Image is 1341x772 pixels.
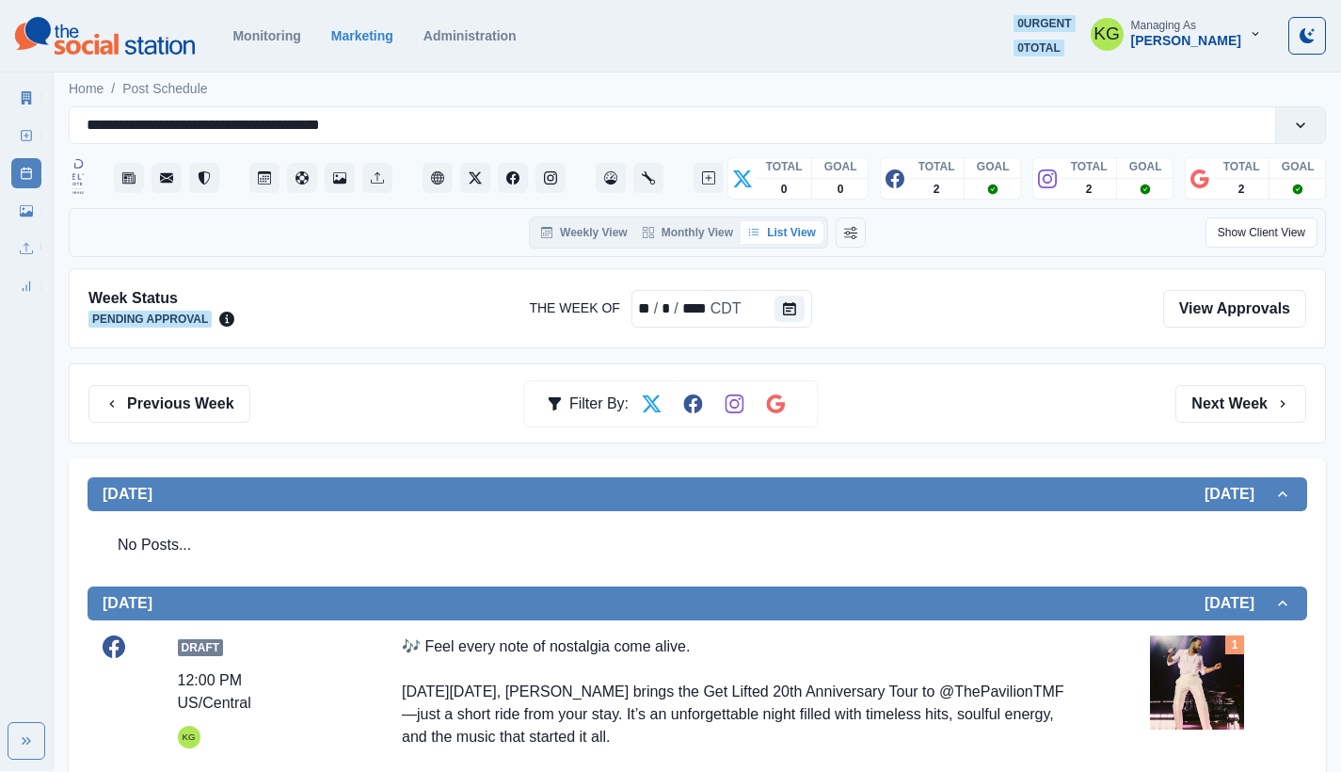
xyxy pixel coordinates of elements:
[1094,11,1120,56] div: Katrina Gallardo
[325,163,355,193] button: Media Library
[636,298,652,320] div: The Week Of
[632,385,670,423] button: Filter by Twitter
[1163,290,1306,328] a: View Approvals
[1129,158,1162,175] p: GOAL
[1205,485,1273,503] h2: [DATE]
[72,159,84,197] img: 111966900660146
[1071,158,1108,175] p: TOTAL
[8,722,45,760] button: Expand
[1175,385,1306,423] button: Next Week
[11,271,41,301] a: Review Summary
[11,158,41,188] a: Post Schedule
[423,163,453,193] button: Client Website
[977,158,1010,175] p: GOAL
[741,221,823,244] button: List View
[633,163,663,193] button: Administration
[529,298,619,318] label: The Week Of
[88,477,1307,511] button: [DATE][DATE]
[122,79,207,99] a: Post Schedule
[152,163,182,193] button: Messages
[1131,33,1241,49] div: [PERSON_NAME]
[674,385,711,423] button: Filter by Facebook
[183,726,196,748] div: Katrina Gallardo
[836,217,866,248] button: Change View Order
[766,158,803,175] p: TOTAL
[757,385,794,423] button: Filter by Google
[103,519,1292,571] div: No Posts...
[709,298,743,320] div: The Week Of
[11,233,41,264] a: Uploads
[547,385,629,423] div: Filter By:
[918,158,955,175] p: TOTAL
[824,158,857,175] p: GOAL
[362,163,392,193] button: Uploads
[1223,158,1260,175] p: TOTAL
[103,485,152,503] h2: [DATE]
[1131,19,1196,32] div: Managing As
[232,28,300,43] a: Monitoring
[15,17,195,55] img: logoTextSVG.62801f218bc96a9b266caa72a09eb111.svg
[114,163,144,193] button: Stream
[88,511,1307,587] div: [DATE][DATE]
[249,163,279,193] button: Post Schedule
[838,181,844,198] p: 0
[69,79,104,99] a: Home
[1150,635,1244,730] img: tlrcz7lbncp7xxlxlpnm
[934,181,940,198] p: 2
[178,669,320,715] div: 12:00 PM US/Central
[652,298,660,320] div: /
[287,163,317,193] button: Content Pool
[11,121,41,151] a: New Post
[1205,594,1273,612] h2: [DATE]
[535,163,566,193] button: Instagram
[534,221,635,244] button: Weekly View
[178,639,224,656] span: Draft
[694,163,724,193] button: Create New Post
[1014,40,1064,56] span: 0 total
[88,289,234,307] h2: Week Status
[88,587,1307,620] button: [DATE][DATE]
[1076,15,1277,53] button: Managing As[PERSON_NAME]
[781,181,788,198] p: 0
[331,28,393,43] a: Marketing
[774,296,805,322] button: The Week Of
[672,298,679,320] div: /
[88,385,250,423] button: Previous Week
[636,298,743,320] div: Date
[189,163,219,193] button: Reviews
[11,196,41,226] a: Media Library
[635,221,741,244] button: Monthly View
[460,163,490,193] button: Twitter
[660,298,672,320] div: The Week Of
[715,385,753,423] button: Filter by Instagram
[596,163,626,193] button: Dashboard
[1014,15,1075,32] span: 0 urgent
[88,311,212,328] span: Pending Approval
[631,290,812,328] div: The Week Of
[103,594,152,612] h2: [DATE]
[69,79,208,99] nav: breadcrumb
[1086,181,1093,198] p: 2
[1238,181,1245,198] p: 2
[1205,217,1317,248] button: Show Client View
[680,298,709,320] div: The Week Of
[423,28,517,43] a: Administration
[1282,158,1315,175] p: GOAL
[1225,635,1244,654] div: Total Media Attached
[1288,17,1326,55] button: Toggle Mode
[498,163,528,193] button: Facebook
